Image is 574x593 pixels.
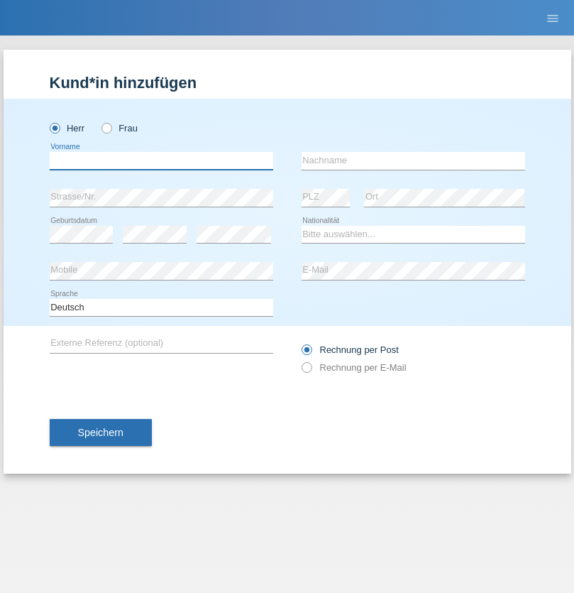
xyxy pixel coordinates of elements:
input: Rechnung per E-Mail [302,362,311,380]
input: Frau [101,123,111,132]
input: Herr [50,123,59,132]
a: menu [539,13,567,22]
label: Frau [101,123,138,134]
label: Herr [50,123,85,134]
i: menu [546,11,560,26]
label: Rechnung per Post [302,344,399,355]
button: Speichern [50,419,152,446]
label: Rechnung per E-Mail [302,362,407,373]
h1: Kund*in hinzufügen [50,74,525,92]
span: Speichern [78,427,123,438]
input: Rechnung per Post [302,344,311,362]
